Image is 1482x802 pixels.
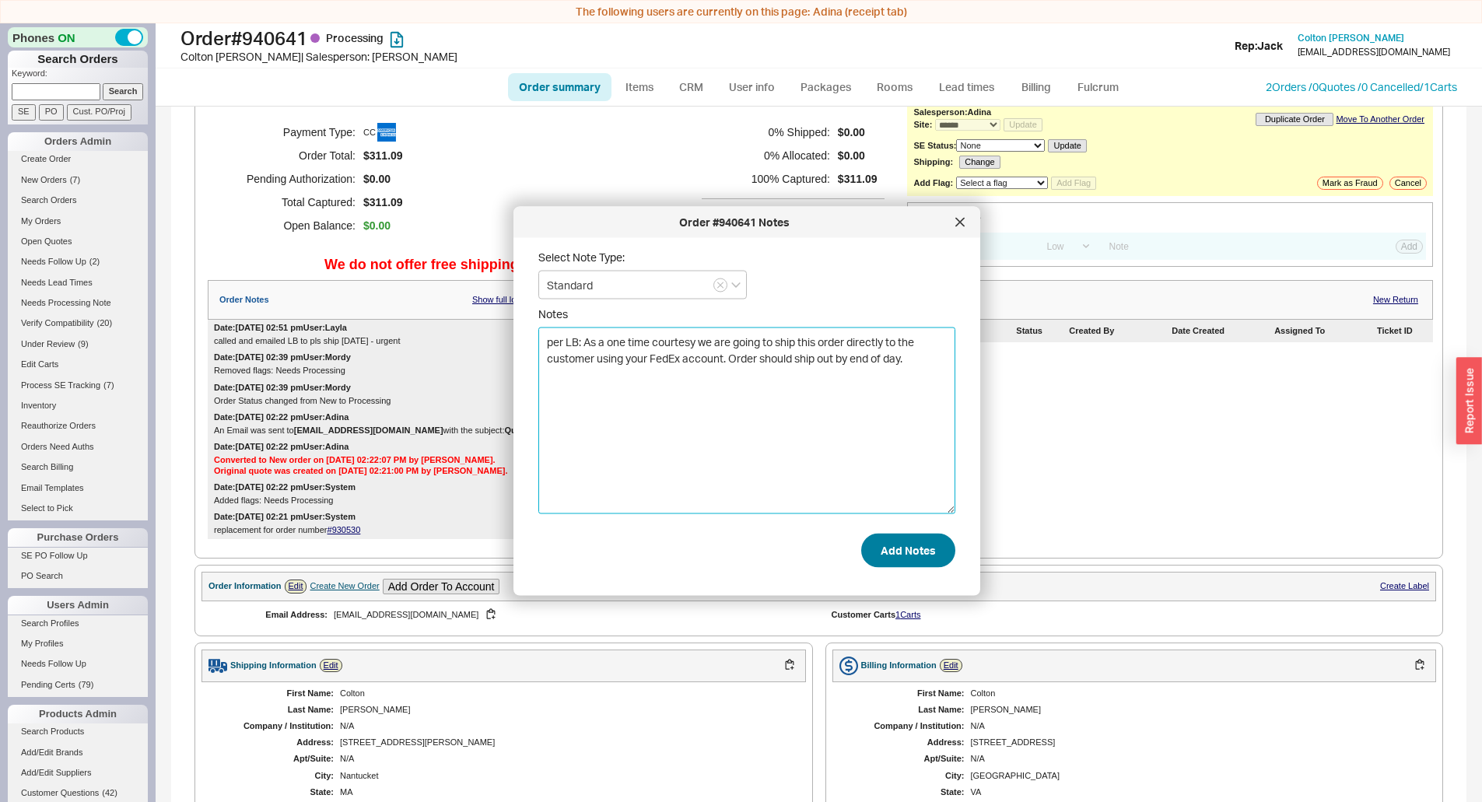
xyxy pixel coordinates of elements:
[67,103,131,120] input: Cust. PO/Proj
[1067,73,1130,101] a: Fulcrum
[508,73,611,101] a: Order summary
[8,744,148,760] a: Add/Edit Brands
[21,338,75,348] span: Under Review
[320,659,342,672] a: Edit
[971,721,1421,731] div: N/A
[848,688,965,699] div: First Name:
[1016,326,1066,336] div: Status
[702,121,830,144] h5: 0 % Shipped:
[8,765,148,781] a: Add/Edit Suppliers
[940,659,962,672] a: Edit
[78,338,88,348] span: ( 9 )
[1298,33,1404,44] a: Colton [PERSON_NAME]
[363,219,391,233] span: $0.00
[1069,326,1168,336] div: Created By
[971,688,1421,699] div: Colton
[971,771,1421,781] div: [GEOGRAPHIC_DATA]
[538,271,747,299] input: Select...
[214,426,898,436] div: An Email was sent to with the subject:
[848,737,965,748] div: Address:
[838,126,878,139] span: $0.00
[8,547,148,563] a: SE PO Follow Up
[1420,80,1457,93] a: /1Carts
[214,396,898,406] div: Order Status changed from New to Processing
[217,737,334,748] div: Address:
[8,479,148,496] a: Email Templates
[1317,177,1383,190] button: Mark as Fraud
[383,579,500,595] button: Add Order To Account
[848,705,965,715] div: Last Name:
[363,123,396,142] span: CC
[334,608,794,622] div: [EMAIL_ADDRESS][DOMAIN_NAME]
[538,307,955,321] span: Notes
[8,636,148,652] a: My Profiles
[1373,295,1418,305] a: New Return
[8,568,148,584] a: PO Search
[1401,241,1417,252] span: Add
[58,29,75,45] span: ON
[848,771,965,781] div: City:
[1323,178,1378,188] span: Mark as Fraud
[838,173,878,186] span: $311.09
[1256,113,1333,126] button: Duplicate Order
[8,171,148,187] a: New Orders(7)
[217,787,334,797] div: State:
[1389,177,1427,190] button: Cancel
[103,83,144,100] input: Search
[848,787,965,797] div: State:
[1266,80,1420,93] a: 2Orders /0Quotes /0 Cancelled
[214,383,351,393] div: Date: [DATE] 02:39 pm User: Mordy
[70,174,80,184] span: ( 7 )
[21,380,100,389] span: Process SE Tracking
[21,298,111,307] span: Needs Processing Note
[340,787,790,797] div: MA
[861,533,955,567] button: Add Notes
[180,49,745,65] div: Colton [PERSON_NAME] | Salesperson: [PERSON_NAME]
[21,679,75,688] span: Pending Certs
[8,212,148,229] a: My Orders
[21,318,94,327] span: Verify Compatibility
[217,771,334,781] div: City:
[1004,118,1042,131] button: Update
[504,426,616,435] b: Quality Bath Order #940641
[227,144,356,167] h5: Order Total:
[217,705,334,715] div: Last Name:
[214,336,898,346] div: called and emailed LB to pls ship [DATE] - urgent
[340,721,790,731] div: N/A
[971,787,1421,797] div: VA
[895,610,920,619] a: 1Carts
[227,167,356,191] h5: Pending Authorization:
[717,73,787,101] a: User info
[217,754,334,764] div: Apt/Suite:
[340,705,790,715] div: [PERSON_NAME]
[8,254,148,270] a: Needs Follow Up(2)
[21,257,86,266] span: Needs Follow Up
[861,660,937,671] div: Billing Information
[227,214,356,237] h5: Open Balance:
[8,27,148,47] div: Phones
[8,376,148,393] a: Process SE Tracking(7)
[538,250,625,264] span: Select Note Type:
[214,466,898,476] div: Original quote was created on [DATE] 02:21:00 PM by [PERSON_NAME].
[913,178,953,187] b: Add Flag:
[214,512,356,522] div: Date: [DATE] 02:21 pm User: System
[8,132,148,151] div: Orders Admin
[1377,326,1427,336] div: Ticket ID
[838,149,878,163] span: $0.00
[913,107,991,117] b: Salesperson: Adina
[12,103,36,120] input: SE
[8,233,148,250] a: Open Quotes
[8,500,148,517] a: Select to Pick
[8,192,148,208] a: Search Orders
[214,496,898,506] div: Added flags: Needs Processing
[521,215,948,230] div: Order #940641 Notes
[848,721,965,731] div: Company / Institution:
[219,295,269,305] div: Order Notes
[1298,32,1404,44] span: Colton [PERSON_NAME]
[8,274,148,290] a: Needs Lead Times
[1396,240,1423,254] button: Add
[8,615,148,631] a: Search Profiles
[934,236,1034,257] input: Date
[8,676,148,692] a: Pending Certs(79)
[102,788,117,797] span: ( 42 )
